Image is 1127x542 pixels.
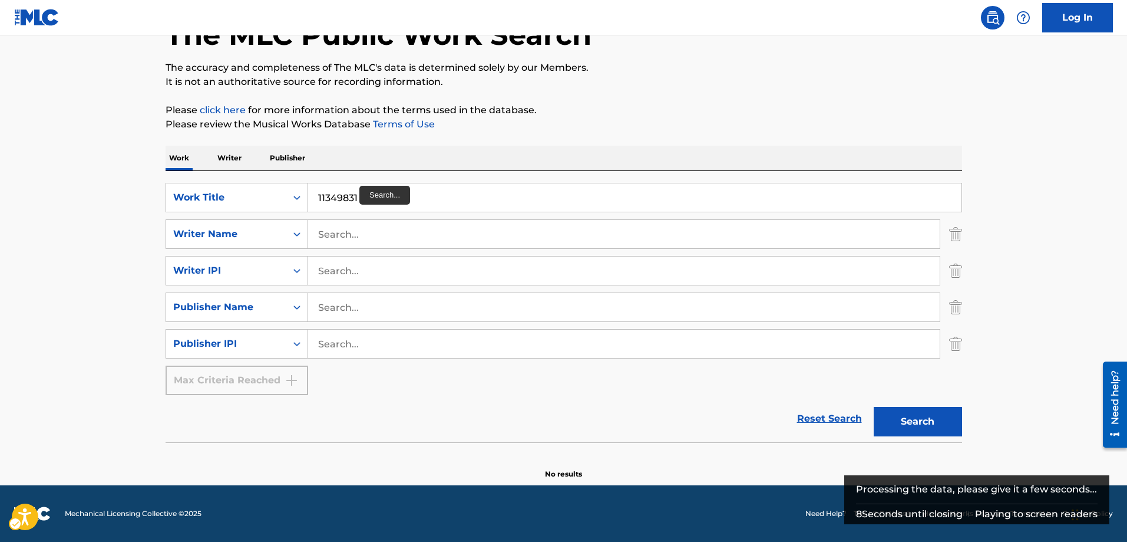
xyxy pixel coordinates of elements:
[173,227,279,241] div: Writer Name
[308,257,940,285] input: Search...
[308,293,940,321] input: Search...
[173,190,279,205] div: Work Title
[856,508,862,520] span: 8
[1094,357,1127,452] iframe: Iframe | Resource Center
[1016,11,1030,25] img: help
[266,146,309,170] p: Publisher
[173,337,279,351] div: Publisher IPI
[173,300,279,314] div: Publisher Name
[14,507,51,521] img: logo
[371,119,435,130] a: Terms of Use
[1042,3,1113,32] a: Log In
[166,183,962,442] form: Search Form
[308,330,940,358] input: Search...
[166,117,962,132] p: Please review the Musical Works Database
[986,11,1000,25] img: search
[166,61,962,75] p: The accuracy and completeness of The MLC's data is determined solely by our Members.
[949,293,962,322] img: Delete Criterion
[166,75,962,89] p: It is not an authoritative source for recording information.
[949,329,962,359] img: Delete Criterion
[545,455,582,479] p: No results
[308,183,961,212] input: Search...
[874,407,962,436] button: Search
[805,508,847,519] a: Need Help?
[856,475,1098,504] div: Processing the data, please give it a few seconds...
[949,219,962,249] img: Delete Criterion
[214,146,245,170] p: Writer
[949,256,962,285] img: Delete Criterion
[166,146,193,170] p: Work
[173,264,279,278] div: Writer IPI
[308,220,940,248] input: Search...
[65,508,201,519] span: Mechanical Licensing Collective © 2025
[200,104,246,116] a: click here
[14,9,60,26] img: MLC Logo
[166,103,962,117] p: Please for more information about the terms used in the database.
[791,406,868,432] a: Reset Search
